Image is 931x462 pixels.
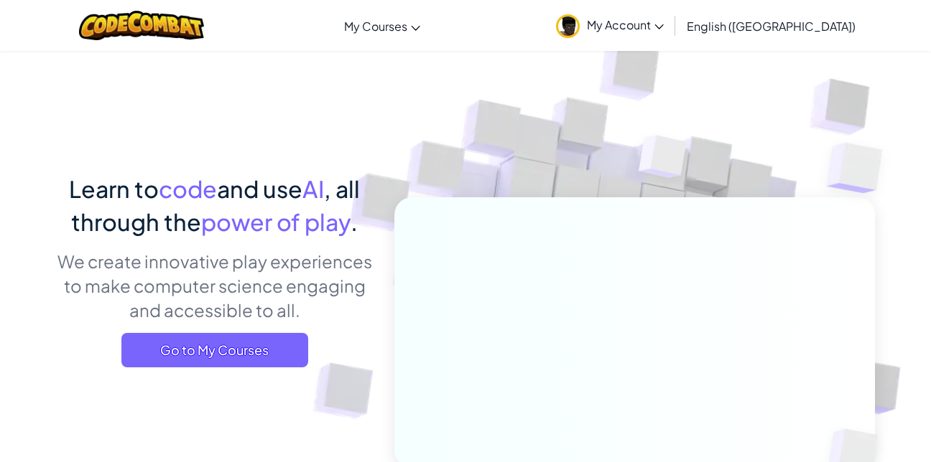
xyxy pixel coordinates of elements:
a: Go to My Courses [121,333,308,367]
a: English ([GEOGRAPHIC_DATA]) [680,6,863,45]
span: AI [302,174,324,203]
span: . [351,207,358,236]
span: Learn to [69,174,159,203]
img: Overlap cubes [798,108,922,229]
span: My Account [587,17,664,32]
span: and use [217,174,302,203]
img: avatar [556,14,580,38]
p: We create innovative play experiences to make computer science engaging and accessible to all. [56,249,373,322]
a: My Account [549,3,671,48]
img: CodeCombat logo [79,11,205,40]
span: code [159,174,217,203]
span: My Courses [344,19,407,34]
span: English ([GEOGRAPHIC_DATA]) [687,19,856,34]
span: power of play [201,207,351,236]
img: Overlap cubes [612,107,715,214]
a: My Courses [337,6,427,45]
